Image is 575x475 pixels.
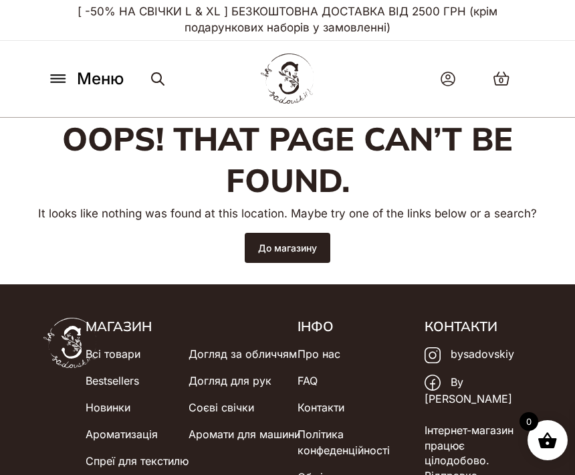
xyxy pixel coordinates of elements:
h5: Контакти [425,318,532,335]
a: Контакти [298,394,344,421]
a: Спреї для текстилю [86,448,189,474]
h5: Магазин [86,318,277,335]
a: By [PERSON_NAME] [425,369,532,413]
a: Догляд за обличчям [189,341,297,367]
a: bysadovskiy [425,341,514,369]
a: Аромати для машини [189,421,300,448]
h5: Інфо [298,318,405,335]
a: Новинки [86,394,130,421]
a: Ароматизація [86,421,158,448]
a: До магазину [245,233,330,263]
span: Меню [77,67,124,91]
span: 0 [520,412,538,431]
a: Про нас [298,341,340,367]
a: 0 [479,58,524,100]
a: Всі товари [86,341,140,367]
span: 0 [499,75,503,86]
img: BY SADOVSKIY [261,54,314,104]
a: FAQ [298,367,318,394]
a: Догляд для рук [189,367,271,394]
button: Меню [43,66,128,92]
a: Соєві свічки [189,394,254,421]
a: Bestsellers [86,367,139,394]
a: Політика конфеденційності [298,421,405,464]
